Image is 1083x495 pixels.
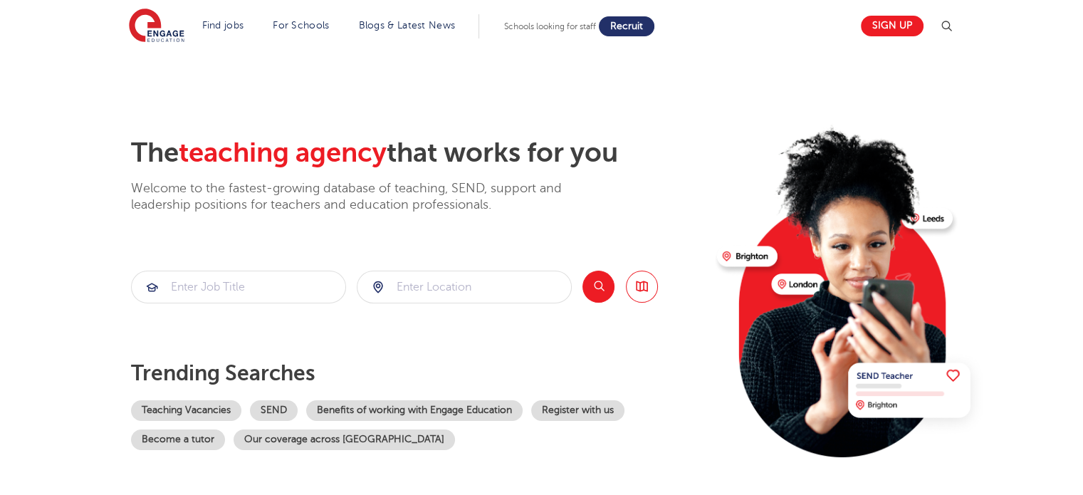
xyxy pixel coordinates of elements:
a: Recruit [599,16,654,36]
a: Become a tutor [131,429,225,450]
a: Teaching Vacancies [131,400,241,421]
div: Submit [357,271,572,303]
input: Submit [132,271,345,303]
p: Welcome to the fastest-growing database of teaching, SEND, support and leadership positions for t... [131,180,601,214]
span: teaching agency [179,137,387,168]
p: Trending searches [131,360,706,386]
a: Blogs & Latest News [359,20,456,31]
div: Submit [131,271,346,303]
input: Submit [357,271,571,303]
a: SEND [250,400,298,421]
a: Register with us [531,400,624,421]
span: Schools looking for staff [504,21,596,31]
a: Sign up [861,16,924,36]
h2: The that works for you [131,137,706,170]
a: Benefits of working with Engage Education [306,400,523,421]
a: Find jobs [202,20,244,31]
a: Our coverage across [GEOGRAPHIC_DATA] [234,429,455,450]
img: Engage Education [129,9,184,44]
a: For Schools [273,20,329,31]
span: Recruit [610,21,643,31]
button: Search [582,271,614,303]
